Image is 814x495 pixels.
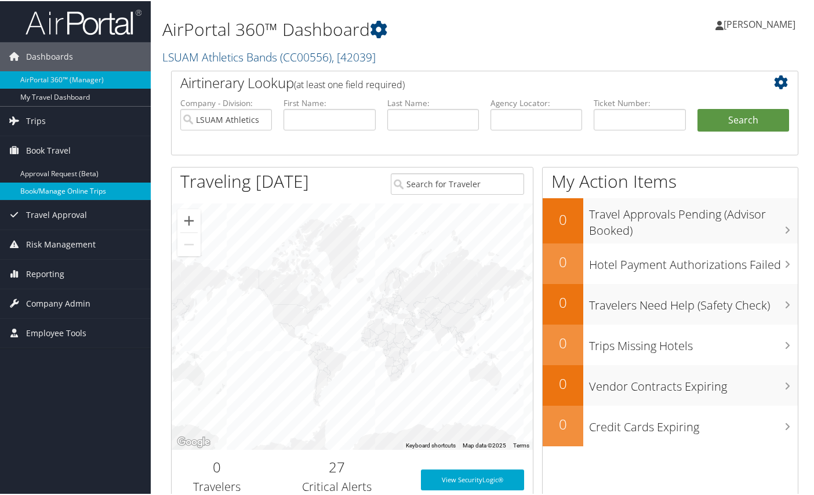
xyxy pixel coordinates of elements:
a: Terms (opens in new tab) [513,441,529,447]
h3: Hotel Payment Authorizations Failed [589,250,798,272]
h2: 0 [180,456,253,476]
span: Risk Management [26,229,96,258]
button: Keyboard shortcuts [406,441,456,449]
span: Reporting [26,259,64,287]
h3: Critical Alerts [271,478,404,494]
a: Open this area in Google Maps (opens a new window) [175,434,213,449]
img: Google [175,434,213,449]
span: [PERSON_NAME] [724,17,795,30]
span: Trips [26,105,46,134]
span: (at least one field required) [294,77,405,90]
h3: Travelers Need Help (Safety Check) [589,290,798,312]
img: airportal-logo.png [26,8,141,35]
a: 0Hotel Payment Authorizations Failed [543,242,798,283]
h2: 0 [543,209,583,228]
label: Agency Locator: [490,96,582,108]
a: 0Trips Missing Hotels [543,323,798,364]
button: Zoom out [177,232,201,255]
a: LSUAM Athletics Bands [162,48,376,64]
a: [PERSON_NAME] [715,6,807,41]
a: View SecurityLogic® [421,468,524,489]
h2: 27 [271,456,404,476]
label: First Name: [284,96,375,108]
h2: 0 [543,373,583,392]
span: , [ 42039 ] [332,48,376,64]
h3: Vendor Contracts Expiring [589,372,798,394]
h1: AirPortal 360™ Dashboard [162,16,592,41]
span: Dashboards [26,41,73,70]
h2: 0 [543,292,583,311]
button: Zoom in [177,208,201,231]
a: 0Travelers Need Help (Safety Check) [543,283,798,323]
button: Search [697,108,789,131]
h3: Travelers [180,478,253,494]
h1: My Action Items [543,168,798,192]
span: Company Admin [26,288,90,317]
h2: 0 [543,332,583,352]
a: 0Travel Approvals Pending (Advisor Booked) [543,197,798,242]
h2: 0 [543,251,583,271]
h2: 0 [543,413,583,433]
h2: Airtinerary Lookup [180,72,737,92]
h3: Credit Cards Expiring [589,412,798,434]
label: Company - Division: [180,96,272,108]
span: Book Travel [26,135,71,164]
span: Map data ©2025 [463,441,506,447]
label: Last Name: [387,96,479,108]
a: 0Credit Cards Expiring [543,405,798,445]
span: ( CC00556 ) [280,48,332,64]
label: Ticket Number: [594,96,685,108]
span: Employee Tools [26,318,86,347]
h1: Traveling [DATE] [180,168,309,192]
span: Travel Approval [26,199,87,228]
a: 0Vendor Contracts Expiring [543,364,798,405]
input: Search for Traveler [391,172,524,194]
h3: Travel Approvals Pending (Advisor Booked) [589,199,798,238]
h3: Trips Missing Hotels [589,331,798,353]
